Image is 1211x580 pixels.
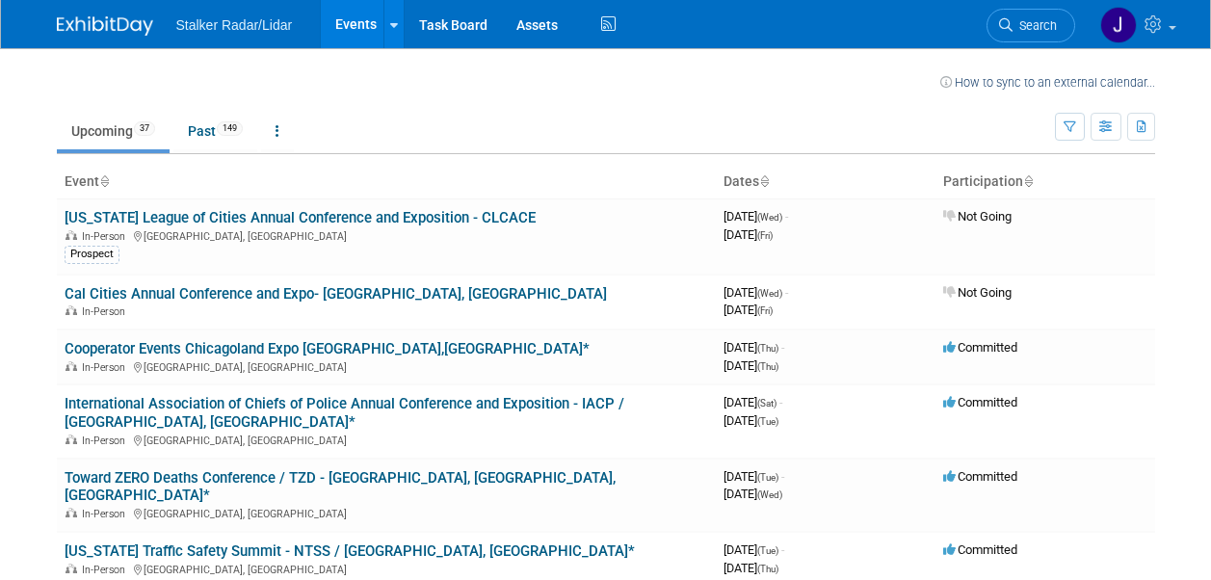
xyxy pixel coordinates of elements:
a: Search [987,9,1075,42]
span: (Sat) [757,398,777,409]
span: (Thu) [757,361,778,372]
span: [DATE] [724,303,773,317]
span: Not Going [943,209,1012,224]
a: [US_STATE] Traffic Safety Summit - NTSS / [GEOGRAPHIC_DATA], [GEOGRAPHIC_DATA]* [65,542,635,560]
span: (Thu) [757,343,778,354]
span: [DATE] [724,561,778,575]
span: (Wed) [757,489,782,500]
th: Dates [716,166,935,198]
a: Toward ZERO Deaths Conference / TZD - [GEOGRAPHIC_DATA], [GEOGRAPHIC_DATA], [GEOGRAPHIC_DATA]* [65,469,616,505]
span: In-Person [82,435,131,447]
div: Prospect [65,246,119,263]
img: In-Person Event [66,361,77,371]
span: [DATE] [724,542,784,557]
span: In-Person [82,305,131,318]
div: [GEOGRAPHIC_DATA], [GEOGRAPHIC_DATA] [65,432,708,447]
span: (Wed) [757,212,782,223]
a: Sort by Start Date [759,173,769,189]
span: 149 [217,121,243,136]
div: [GEOGRAPHIC_DATA], [GEOGRAPHIC_DATA] [65,227,708,243]
span: - [781,542,784,557]
img: Joe Bartels [1100,7,1137,43]
span: - [781,469,784,484]
div: [GEOGRAPHIC_DATA], [GEOGRAPHIC_DATA] [65,358,708,374]
span: - [779,395,782,409]
a: Sort by Event Name [99,173,109,189]
img: In-Person Event [66,508,77,517]
a: How to sync to an external calendar... [940,75,1155,90]
a: [US_STATE] League of Cities Annual Conference and Exposition - CLCACE [65,209,536,226]
img: In-Person Event [66,230,77,240]
img: In-Person Event [66,305,77,315]
span: [DATE] [724,487,782,501]
span: - [785,209,788,224]
span: 37 [134,121,155,136]
span: Committed [943,469,1017,484]
span: (Fri) [757,305,773,316]
img: In-Person Event [66,435,77,444]
a: Cooperator Events Chicagoland Expo [GEOGRAPHIC_DATA],[GEOGRAPHIC_DATA]* [65,340,590,357]
span: Search [1013,18,1057,33]
a: Upcoming37 [57,113,170,149]
span: In-Person [82,230,131,243]
img: In-Person Event [66,564,77,573]
span: In-Person [82,508,131,520]
span: [DATE] [724,209,788,224]
span: - [781,340,784,355]
span: Committed [943,395,1017,409]
span: (Tue) [757,416,778,427]
span: (Tue) [757,472,778,483]
div: [GEOGRAPHIC_DATA], [GEOGRAPHIC_DATA] [65,561,708,576]
span: - [785,285,788,300]
span: (Thu) [757,564,778,574]
div: [GEOGRAPHIC_DATA], [GEOGRAPHIC_DATA] [65,505,708,520]
span: [DATE] [724,469,784,484]
img: ExhibitDay [57,16,153,36]
span: In-Person [82,564,131,576]
span: [DATE] [724,395,782,409]
span: Stalker Radar/Lidar [176,17,293,33]
span: [DATE] [724,285,788,300]
th: Event [57,166,716,198]
span: In-Person [82,361,131,374]
span: [DATE] [724,340,784,355]
a: Sort by Participation Type [1023,173,1033,189]
span: (Wed) [757,288,782,299]
a: Past149 [173,113,257,149]
a: International Association of Chiefs of Police Annual Conference and Exposition - IACP / [GEOGRAPH... [65,395,624,431]
span: (Fri) [757,230,773,241]
th: Participation [935,166,1155,198]
span: Committed [943,542,1017,557]
span: [DATE] [724,413,778,428]
span: (Tue) [757,545,778,556]
span: Not Going [943,285,1012,300]
span: [DATE] [724,358,778,373]
span: Committed [943,340,1017,355]
a: Cal Cities Annual Conference and Expo- [GEOGRAPHIC_DATA], [GEOGRAPHIC_DATA] [65,285,607,303]
span: [DATE] [724,227,773,242]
